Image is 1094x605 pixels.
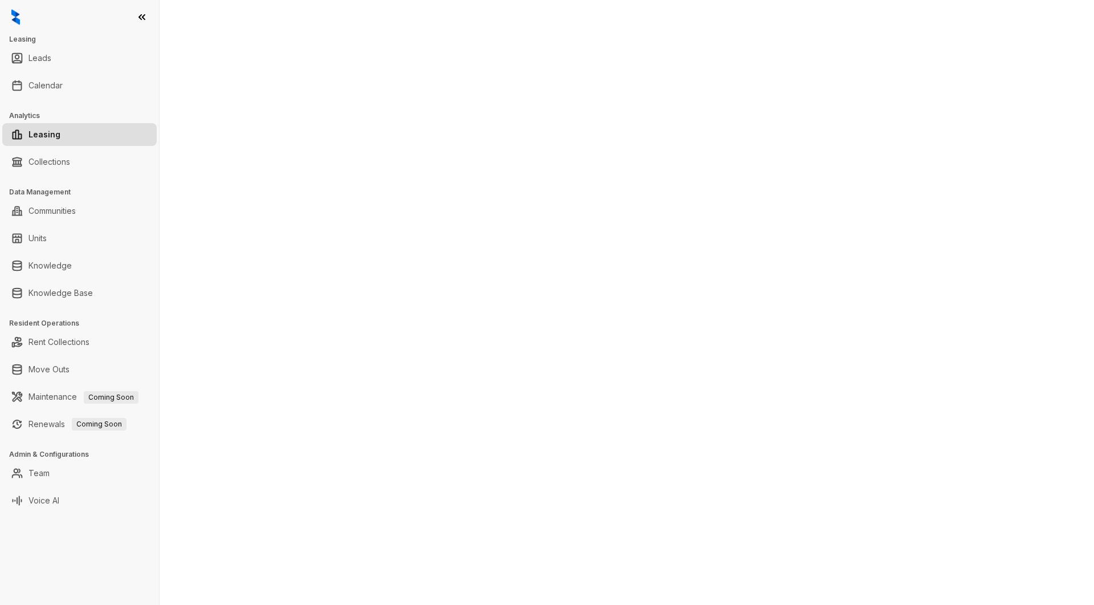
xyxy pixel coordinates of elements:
[9,111,159,121] h3: Analytics
[28,227,47,250] a: Units
[2,282,157,304] li: Knowledge Base
[2,385,157,408] li: Maintenance
[28,462,50,485] a: Team
[2,200,157,222] li: Communities
[2,489,157,512] li: Voice AI
[28,331,89,354] a: Rent Collections
[2,74,157,97] li: Calendar
[28,200,76,222] a: Communities
[2,358,157,381] li: Move Outs
[28,282,93,304] a: Knowledge Base
[11,9,20,25] img: logo
[2,254,157,277] li: Knowledge
[9,34,159,44] h3: Leasing
[28,151,70,173] a: Collections
[28,74,63,97] a: Calendar
[84,391,138,404] span: Coming Soon
[2,462,157,485] li: Team
[28,123,60,146] a: Leasing
[28,254,72,277] a: Knowledge
[28,358,70,381] a: Move Outs
[2,413,157,436] li: Renewals
[2,151,157,173] li: Collections
[9,318,159,328] h3: Resident Operations
[28,413,126,436] a: RenewalsComing Soon
[2,47,157,70] li: Leads
[72,418,126,431] span: Coming Soon
[28,489,59,512] a: Voice AI
[2,227,157,250] li: Units
[9,187,159,197] h3: Data Management
[2,123,157,146] li: Leasing
[2,331,157,354] li: Rent Collections
[9,449,159,460] h3: Admin & Configurations
[28,47,51,70] a: Leads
